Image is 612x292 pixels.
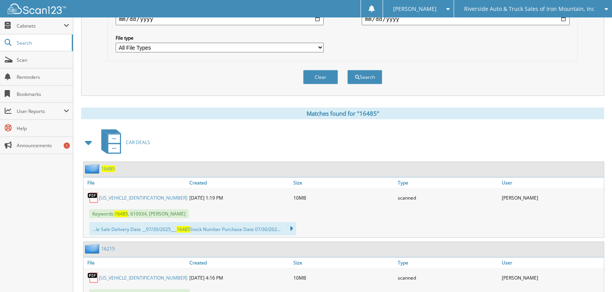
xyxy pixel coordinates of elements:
[187,270,291,285] div: [DATE] 4:16 PM
[89,222,296,235] div: ...le Sale Delivery Date __97/30/2025___ Stock Number Purchase Date 07/30/202...
[81,108,604,119] div: Matches found for "16485"
[17,40,68,46] span: Search
[362,13,569,25] input: end
[126,139,150,146] span: CAR DEALS
[291,190,395,205] div: 10MB
[17,142,69,149] span: Announcements
[291,177,395,188] a: Size
[17,74,69,80] span: Reminders
[83,177,187,188] a: File
[396,270,500,285] div: scanned
[17,125,69,132] span: Help
[500,190,604,205] div: [PERSON_NAME]
[101,245,115,252] a: 16215
[396,257,500,268] a: Type
[85,164,101,174] img: folder2.png
[83,257,187,268] a: File
[116,13,323,25] input: start
[101,165,115,172] a: 16485
[17,108,64,115] span: User Reports
[89,209,189,218] span: Keywords: , 610934, [PERSON_NAME]
[17,91,69,97] span: Bookmarks
[393,7,437,11] span: [PERSON_NAME]
[291,257,395,268] a: Size
[187,257,291,268] a: Created
[8,3,66,14] img: scan123-logo-white.svg
[187,190,291,205] div: [DATE] 1:19 PM
[87,272,99,283] img: PDF.png
[99,195,187,201] a: [US_VEHICLE_IDENTIFICATION_NUMBER]
[291,270,395,285] div: 10MB
[177,226,190,233] span: 16485
[85,244,101,254] img: folder2.png
[97,127,150,158] a: CAR DEALS
[87,192,99,203] img: PDF.png
[500,177,604,188] a: User
[396,177,500,188] a: Type
[464,7,595,11] span: Riverside Auto & Truck Sales of Iron Mountain, Inc
[17,57,69,63] span: Scan
[99,275,187,281] a: [US_VEHICLE_IDENTIFICATION_NUMBER]
[187,177,291,188] a: Created
[500,257,604,268] a: User
[64,143,70,149] div: 1
[396,190,500,205] div: scanned
[347,70,382,84] button: Search
[303,70,338,84] button: Clear
[114,210,128,217] span: 16485
[116,35,323,41] label: File type
[17,23,64,29] span: Cabinets
[500,270,604,285] div: [PERSON_NAME]
[573,255,612,292] iframe: Chat Widget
